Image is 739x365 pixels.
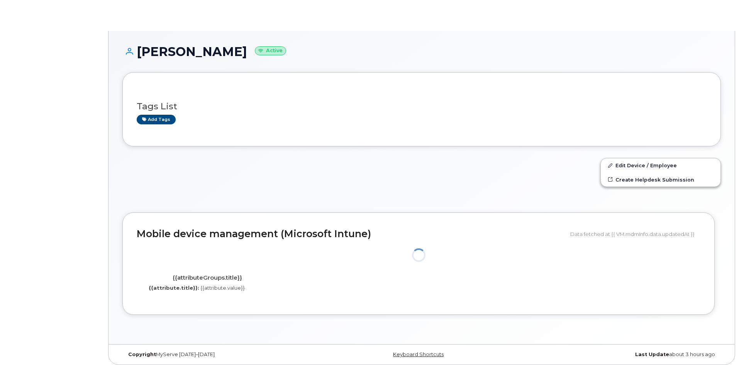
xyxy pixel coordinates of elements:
div: about 3 hours ago [521,351,721,358]
a: Keyboard Shortcuts [393,351,444,357]
h3: Tags List [137,102,707,111]
a: Edit Device / Employee [601,158,720,172]
a: Add tags [137,115,176,124]
div: Data fetched at {{ VM.mdmInfo.data.updatedAt }} [570,227,700,241]
label: {{attribute.title}}: [149,284,199,292]
a: Create Helpdesk Submission [601,173,720,187]
h2: Mobile device management (Microsoft Intune) [137,229,564,239]
h1: [PERSON_NAME] [122,45,721,58]
span: {{attribute.value}} [200,285,245,291]
strong: Copyright [128,351,156,357]
small: Active [255,46,286,55]
div: MyServe [DATE]–[DATE] [122,351,322,358]
h4: {{attributeGroups.title}} [142,275,272,281]
strong: Last Update [635,351,669,357]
